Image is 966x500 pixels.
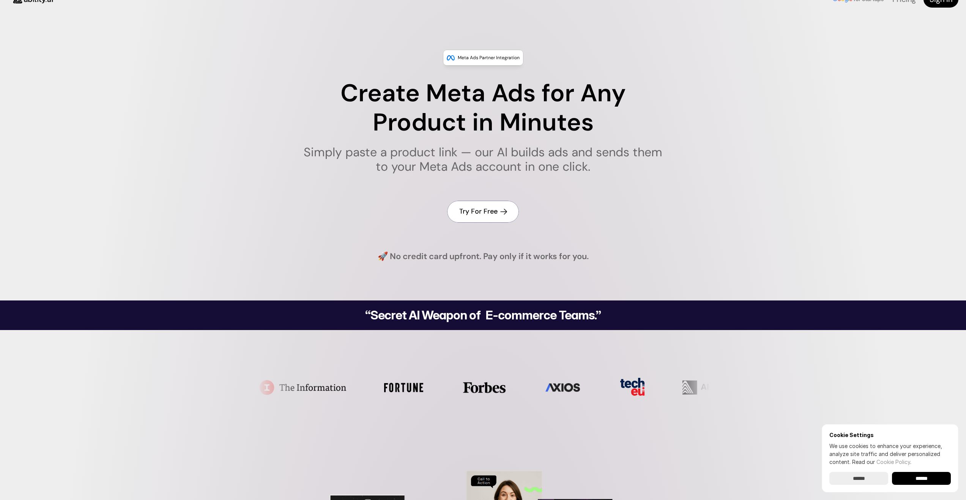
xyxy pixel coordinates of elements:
h1: Create Meta Ads for Any Product in Minutes [299,79,667,137]
span: Read our . [852,459,911,465]
p: Meta Ads Partner Integration [458,54,520,61]
h4: Try For Free [459,207,498,216]
h1: Simply paste a product link — our AI builds ads and sends them to your Meta Ads account in one cl... [299,145,667,174]
h6: Cookie Settings [829,432,951,438]
a: Cookie Policy [876,459,910,465]
a: Try For Free [447,201,519,222]
p: We use cookies to enhance your experience, analyze site traffic and deliver personalized content. [829,442,951,466]
h2: “Secret AI Weapon of E-commerce Teams.” [346,309,621,321]
h4: 🚀 No credit card upfront. Pay only if it works for you. [378,251,589,263]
